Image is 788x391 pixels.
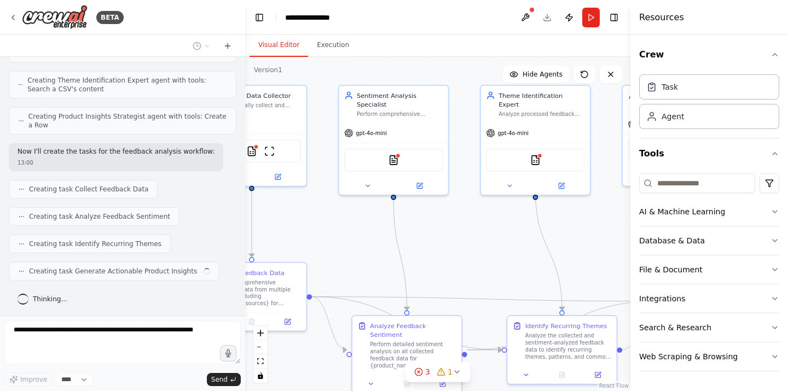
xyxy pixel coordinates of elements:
button: Start a new chat [219,39,236,52]
button: fit view [253,354,268,369]
div: 13:00 [18,159,215,167]
div: Analyze Feedback Sentiment [370,322,456,339]
g: Edge from 4f8b7d11-3bd4-47d7-a493-99a5d66178e5 to 6c7d88f7-291b-4037-9719-2a9e6d2a2cd9 [389,200,412,311]
div: Task [662,81,678,92]
img: Logo [22,5,88,30]
div: Identify Recurring Themes [525,322,607,330]
div: Theme Identification ExpertAnalyze processed feedback data to identify recurring themes, patterns... [480,85,591,196]
h4: Resources [639,11,684,24]
span: gpt-4o-mini [356,130,387,137]
div: Analyze processed feedback data to identify recurring themes, patterns, and common issues mention... [499,110,584,118]
span: Creating Theme Identification Expert agent with tools: Search a CSV's content [27,76,227,94]
div: Gather comprehensive feedback data from multiple sources including {feedback_sources} for {produc... [215,279,301,307]
p: Now I'll create the tasks for the feedback analysis workflow: [18,148,215,156]
span: Creating Product Insights Strategist agent with tools: Create a Row [28,112,227,130]
button: toggle interactivity [253,369,268,383]
button: Open in side panel [273,317,303,327]
button: zoom out [253,340,268,354]
div: Tools [639,169,779,380]
div: Agent [662,111,684,122]
button: Click to speak your automation idea [220,345,236,361]
button: Open in side panel [536,180,587,191]
div: Theme Identification Expert [499,91,584,108]
div: Sentiment Analysis SpecialistPerform comprehensive sentiment analysis on collected feedback data,... [338,85,449,196]
button: Database & Data [639,226,779,255]
g: Edge from 5ba9b7df-82df-4bdd-80b6-f2055247884f to b4158de0-f30e-4ada-aa24-4b7a3eff7f5c [247,191,256,257]
button: No output available [233,317,271,327]
button: Open in side panel [253,172,303,182]
div: Identify Recurring ThemesAnalyze the collected and sentiment-analyzed feedback data to identify r... [507,315,618,384]
span: Send [211,375,228,384]
button: Crew [639,39,779,70]
span: Thinking... [33,295,67,304]
div: React Flow controls [253,326,268,383]
g: Edge from b4158de0-f30e-4ada-aa24-4b7a3eff7f5c to fca885f6-c6cd-4335-b75c-2cb29d6175c8 [312,293,657,306]
button: Open in side panel [583,370,613,380]
span: Creating task Generate Actionable Product Insights [29,267,197,276]
button: Improve [4,372,52,387]
span: 3 [425,366,430,377]
button: No output available [388,378,426,389]
g: Edge from 6572fae6-26d4-4f84-b346-126ff9b3b46e to 2da1a62b-6bd8-4fba-8cca-186099768e3e [531,191,566,310]
g: Edge from 6c7d88f7-291b-4037-9719-2a9e6d2a2cd9 to 2da1a62b-6bd8-4fba-8cca-186099768e3e [467,346,502,354]
g: Edge from 6c7d88f7-291b-4037-9719-2a9e6d2a2cd9 to fca885f6-c6cd-4335-b75c-2cb29d6175c8 [467,297,657,354]
img: CSVSearchTool [530,155,541,165]
div: Feedback Data Collector [215,91,301,100]
div: Perform comprehensive sentiment analysis on collected feedback data, categorizing emotions and at... [357,110,443,118]
img: ScrapeWebsiteTool [264,146,275,156]
div: Collect Feedback Data [215,268,285,277]
button: Hide left sidebar [252,10,267,25]
span: Improve [20,375,47,384]
button: No output available [543,370,581,380]
button: Search & Research [639,313,779,342]
button: Tools [639,138,779,169]
button: AI & Machine Learning [639,197,779,226]
g: Edge from 2da1a62b-6bd8-4fba-8cca-186099768e3e to fca885f6-c6cd-4335-b75c-2cb29d6175c8 [622,297,657,354]
div: Feedback Data CollectorSystematically collect and consolidate feedback data from multiple sources... [196,85,308,186]
div: Version 1 [254,66,282,74]
span: 1 [448,366,453,377]
div: Sentiment Analysis Specialist [357,91,443,108]
div: BETA [96,11,124,24]
button: Web Scraping & Browsing [639,342,779,371]
nav: breadcrumb [285,12,341,23]
button: File & Document [639,255,779,284]
button: Integrations [639,284,779,313]
span: gpt-4o-mini [498,130,529,137]
div: Perform detailed sentiment analysis on all collected feedback data for {product_name}. Analyze ea... [370,341,456,369]
button: Execution [308,34,358,57]
button: Visual Editor [250,34,308,57]
a: React Flow attribution [599,383,629,389]
span: Hide Agents [523,70,563,79]
span: Creating task Identify Recurring Themes [29,240,161,248]
img: TXTSearchTool [388,155,398,165]
button: 31 [405,362,470,382]
img: CSVSearchTool [246,146,257,156]
button: Switch to previous chat [188,39,215,52]
button: zoom in [253,326,268,340]
div: Analyze the collected and sentiment-analyzed feedback data to identify recurring themes, patterns... [525,332,611,360]
div: Crew [639,70,779,138]
div: Collect Feedback DataGather comprehensive feedback data from multiple sources including {feedback... [196,262,308,331]
button: Send [207,373,241,386]
g: Edge from b4158de0-f30e-4ada-aa24-4b7a3eff7f5c to 6c7d88f7-291b-4037-9719-2a9e6d2a2cd9 [312,293,346,354]
div: Systematically collect and consolidate feedback data from multiple sources including {feedback_so... [215,102,301,109]
button: Hide right sidebar [606,10,622,25]
button: Hide Agents [503,66,569,83]
button: Open in side panel [427,378,458,389]
span: Creating task Collect Feedback Data [29,185,148,194]
span: Creating task Analyze Feedback Sentiment [29,212,170,221]
button: Open in side panel [395,180,445,191]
